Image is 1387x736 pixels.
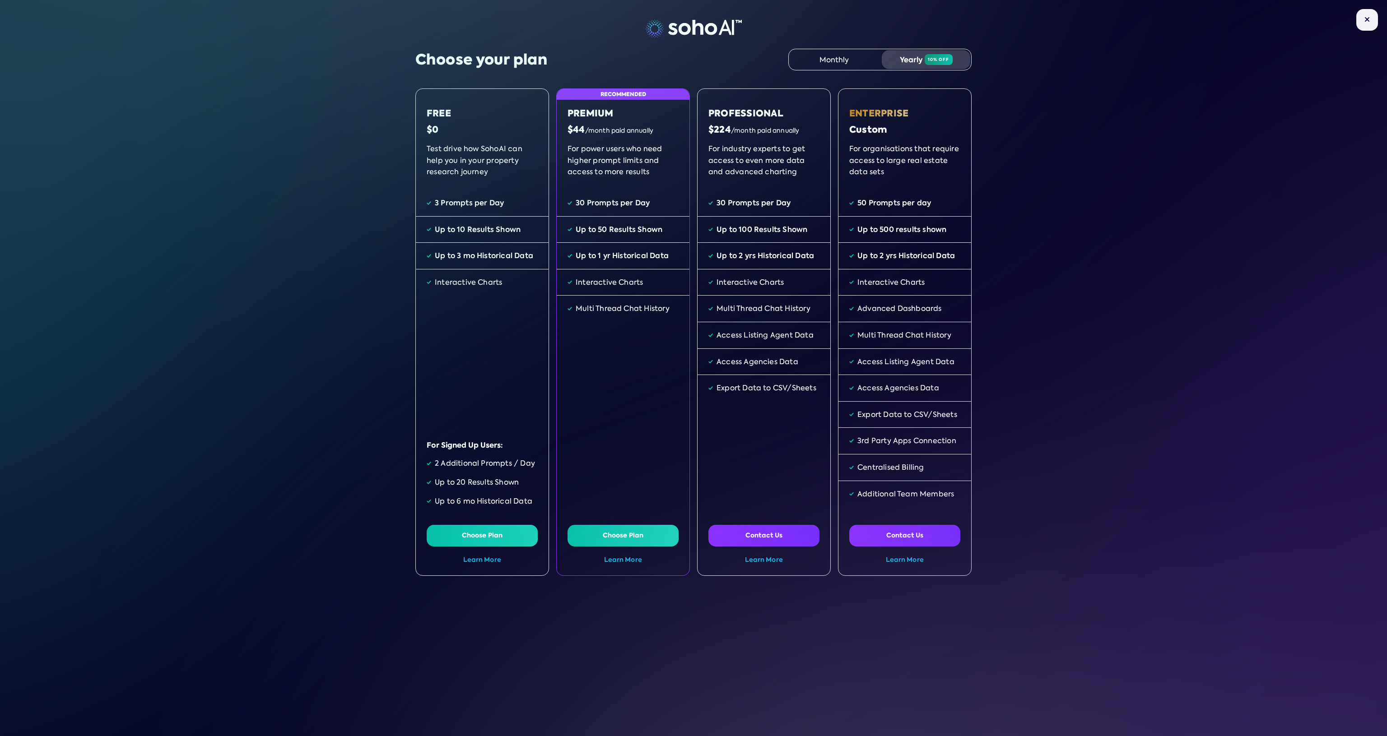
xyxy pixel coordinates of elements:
div: Monthly [790,50,878,69]
div: Free [427,107,538,120]
div: For industry experts to get access to even more data and advanced charting [708,143,819,179]
div: Multi Thread Chat History [857,329,951,341]
div: $0 [427,123,538,136]
div: Up to 20 Results Shown [435,477,519,488]
img: Tick Icon [568,303,572,315]
div: Interactive Charts [857,277,925,288]
img: Tick Icon [427,224,431,236]
img: Tick Icon [849,277,854,288]
div: Up to 6 mo Historical Data [435,495,532,507]
img: Tick Icon [849,356,854,368]
div: Premium [568,107,679,120]
div: Centralised Billing [857,462,924,473]
div: Up to 500 results shown [857,224,946,236]
div: Professional [708,107,819,120]
div: 30 Prompts per Day [576,197,650,209]
img: Tick Icon [708,356,713,368]
div: Up to 50 Results Shown [576,224,662,236]
img: Tick Icon [568,197,572,209]
img: SohoAI [646,20,742,38]
img: Tick Icon [708,277,713,288]
div: 30 Prompts per Day [717,197,791,209]
a: Learn More [427,555,538,565]
img: Tick Icon [568,277,572,288]
div: Up to 100 Results Shown [717,224,807,236]
div: Recommended [557,89,689,100]
img: Tick Icon [849,488,854,500]
img: Tick Icon [568,250,572,262]
div: Enterprise [849,107,960,120]
button: Choose Plan [427,525,538,546]
div: 3 Prompts per Day [435,197,504,209]
div: Custom [849,123,960,136]
div: Multi Thread Chat History [576,303,670,315]
img: Tick Icon [708,329,713,341]
a: Learn More [568,555,679,565]
span: /month paid annually [585,126,653,134]
div: $44 [568,123,679,136]
button: Choose Plan [568,525,679,546]
img: Tick Icon [849,462,854,473]
div: Access Listing Agent Data [857,356,954,368]
div: Access Agencies Data [717,356,798,368]
button: Contact Us [708,525,819,546]
img: Tick Icon [708,382,713,394]
img: Tick Icon [849,250,854,262]
div: Access Agencies Data [857,382,939,394]
img: Tick Icon [708,224,713,236]
div: Up to 3 mo Historical Data [435,250,533,262]
img: Tick Icon [849,382,854,394]
img: Tick Icon [427,250,431,262]
img: Tick Icon [427,477,431,488]
div: Export Data to CSV/Sheets [857,409,957,421]
img: Tick Icon [427,197,431,209]
div: Up to 10 Results Shown [435,224,521,236]
img: Tick Icon [708,250,713,262]
img: Tick Icon [849,329,854,341]
img: Tick Icon [849,435,854,447]
div: Interactive Charts [717,277,784,288]
div: Up to 1 yr Historical Data [576,250,669,262]
span: /month paid annually [731,126,799,134]
div: Multi Thread Chat History [717,303,810,315]
div: Interactive Charts [435,277,502,288]
div: Additional Team Members [857,488,954,500]
img: Tick Icon [849,303,854,315]
img: Close [1364,17,1370,22]
img: Tick Icon [708,197,713,209]
img: Tick Icon [427,495,431,507]
div: $224 [708,123,819,136]
div: 3rd Party Apps Connection [857,435,956,447]
img: Tick Icon [849,224,854,236]
div: 2 Additional Prompts / Day [435,458,535,469]
div: Yearly [882,50,970,69]
div: 50 Prompts per day [857,197,931,209]
div: Choose your plan [415,50,547,70]
div: For power users who need higher prompt limits and access to more results [568,143,679,179]
img: Tick Icon [708,303,713,315]
div: Access Listing Agent Data [717,329,814,341]
div: For organisations that require access to large real estate data sets [849,143,960,179]
img: Tick Icon [568,224,572,236]
a: Learn More [708,555,819,565]
div: Advanced Dashboards [857,303,942,315]
div: For Signed Up Users: [427,440,538,450]
img: Tick Icon [427,277,431,288]
div: Interactive Charts [576,277,643,288]
div: Export Data to CSV/Sheets [717,382,816,394]
div: Test drive how SohoAI can help you in your property research journey [427,143,538,179]
button: Contact Us [849,525,960,546]
img: Tick Icon [849,409,854,421]
div: Up to 2 yrs Historical Data [857,250,955,262]
div: Up to 2 yrs Historical Data [717,250,814,262]
img: Tick Icon [427,458,431,469]
a: Learn More [849,555,960,565]
img: Tick Icon [849,197,854,209]
span: 10% off [925,54,953,65]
